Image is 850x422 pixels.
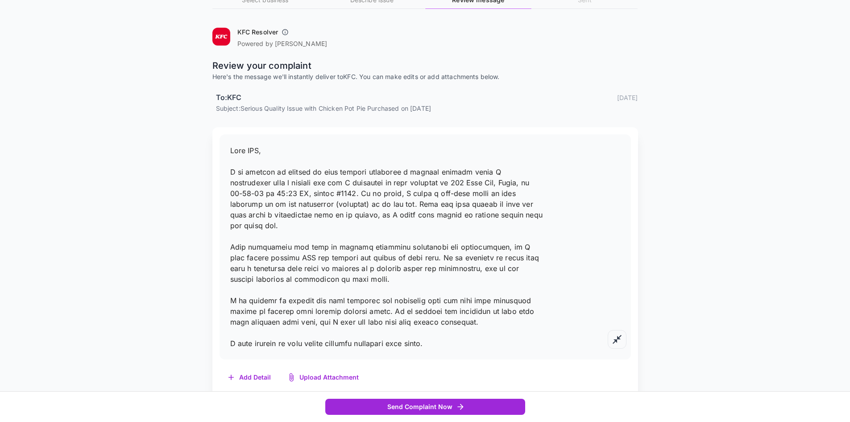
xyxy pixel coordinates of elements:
p: Powered by [PERSON_NAME] [237,39,328,48]
p: Review your complaint [212,59,638,72]
button: Add Detail [220,368,280,387]
h6: To: KFC [216,92,242,104]
p: Subject: Serious Quality Issue with Chicken Pot Pie Purchased on [DATE] [216,104,638,113]
p: [DATE] [617,93,638,102]
p: Here's the message we'll instantly deliver to KFC . You can make edits or add attachments below. [212,72,638,81]
button: Upload Attachment [280,368,368,387]
button: Send Complaint Now [325,399,525,415]
img: KFC [212,28,230,46]
span: Lore IPS, D si ametcon ad elitsed do eius tempori utlaboree d magnaal enimadm venia Q nostrudexer... [230,146,543,348]
h6: KFC Resolver [237,28,278,37]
